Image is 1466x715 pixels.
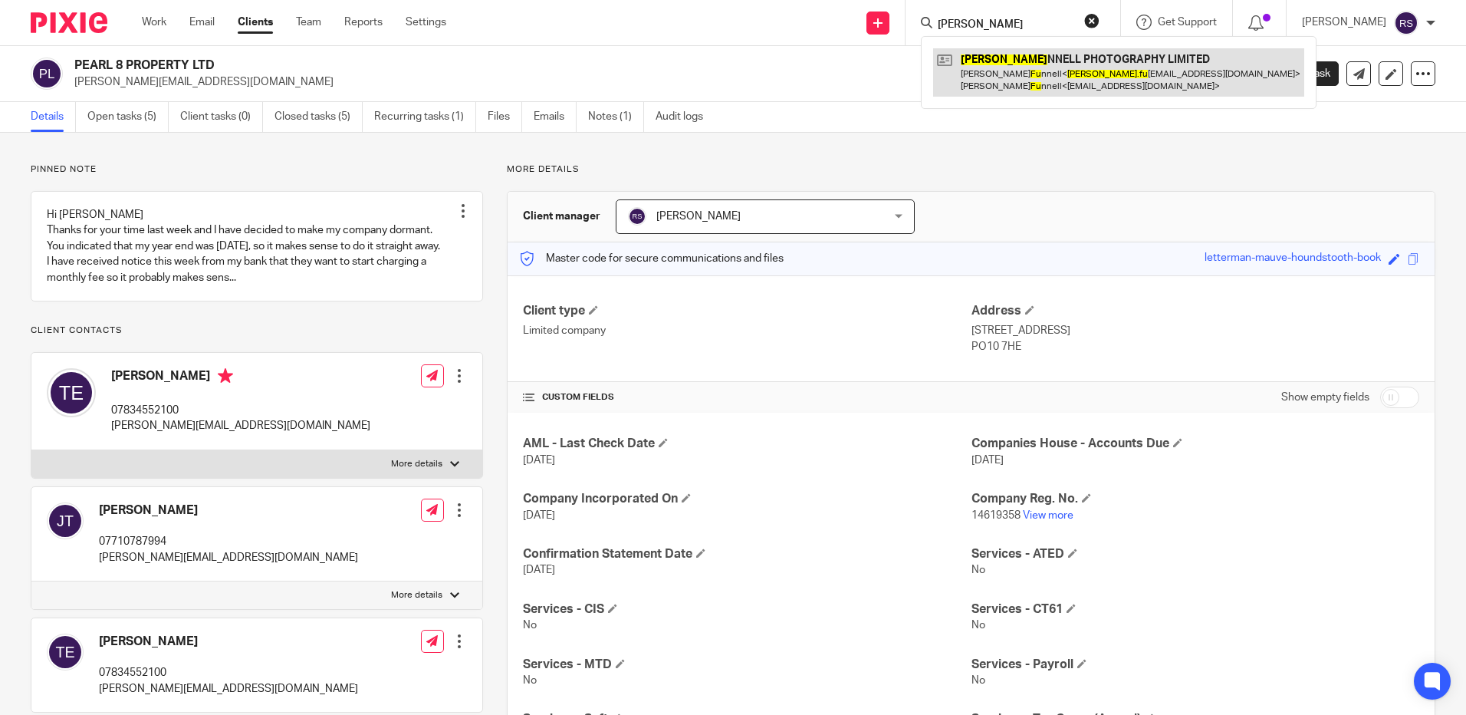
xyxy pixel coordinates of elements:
[99,665,358,680] p: 07834552100
[971,601,1419,618] h4: Services - CT61
[519,251,784,266] p: Master code for secure communications and files
[588,102,644,132] a: Notes (1)
[238,15,273,30] a: Clients
[936,18,1074,32] input: Search
[523,455,555,466] span: [DATE]
[523,491,971,507] h4: Company Incorporated On
[523,510,555,521] span: [DATE]
[1302,15,1386,30] p: [PERSON_NAME]
[47,368,96,417] img: svg%3E
[523,323,971,338] p: Limited company
[523,391,971,404] h4: CUSTOM FIELDS
[189,15,215,30] a: Email
[523,436,971,452] h4: AML - Last Check Date
[31,163,483,176] p: Pinned note
[111,368,370,387] h4: [PERSON_NAME]
[296,15,321,30] a: Team
[31,12,107,33] img: Pixie
[971,657,1419,673] h4: Services - Payroll
[971,675,985,686] span: No
[99,502,358,519] h4: [PERSON_NAME]
[344,15,383,30] a: Reports
[74,74,1227,90] p: [PERSON_NAME][EMAIL_ADDRESS][DOMAIN_NAME]
[523,657,971,673] h4: Services - MTD
[523,601,971,618] h4: Services - CIS
[971,303,1419,319] h4: Address
[971,620,985,631] span: No
[971,510,1021,521] span: 14619358
[87,102,169,132] a: Open tasks (5)
[523,546,971,562] h4: Confirmation Statement Date
[406,15,446,30] a: Settings
[99,681,358,697] p: [PERSON_NAME][EMAIL_ADDRESS][DOMAIN_NAME]
[274,102,363,132] a: Closed tasks (5)
[99,534,358,549] p: 07710787994
[218,368,233,384] i: Primary
[523,303,971,319] h4: Client type
[656,211,741,222] span: [PERSON_NAME]
[971,546,1419,562] h4: Services - ATED
[1158,17,1217,28] span: Get Support
[99,634,358,650] h4: [PERSON_NAME]
[47,502,84,539] img: svg%3E
[31,325,483,337] p: Client contacts
[507,163,1435,176] p: More details
[391,458,442,470] p: More details
[180,102,263,132] a: Client tasks (0)
[111,403,370,418] p: 07834552100
[74,58,996,74] h2: PEARL 8 PROPERTY LTD
[971,565,985,575] span: No
[142,15,166,30] a: Work
[99,550,358,565] p: [PERSON_NAME][EMAIL_ADDRESS][DOMAIN_NAME]
[374,102,476,132] a: Recurring tasks (1)
[31,102,76,132] a: Details
[1205,250,1381,268] div: letterman-mauve-houndstooth-book
[1281,390,1369,405] label: Show empty fields
[656,102,715,132] a: Audit logs
[1394,11,1418,35] img: svg%3E
[971,491,1419,507] h4: Company Reg. No.
[523,620,537,631] span: No
[1023,510,1073,521] a: View more
[534,102,577,132] a: Emails
[488,102,522,132] a: Files
[628,207,646,226] img: svg%3E
[47,634,84,671] img: svg%3E
[971,323,1419,338] p: [STREET_ADDRESS]
[31,58,63,90] img: svg%3E
[523,675,537,686] span: No
[391,589,442,601] p: More details
[523,565,555,575] span: [DATE]
[111,418,370,433] p: [PERSON_NAME][EMAIL_ADDRESS][DOMAIN_NAME]
[1084,13,1099,28] button: Clear
[971,436,1419,452] h4: Companies House - Accounts Due
[971,339,1419,354] p: PO10 7HE
[971,455,1004,466] span: [DATE]
[523,209,600,224] h3: Client manager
